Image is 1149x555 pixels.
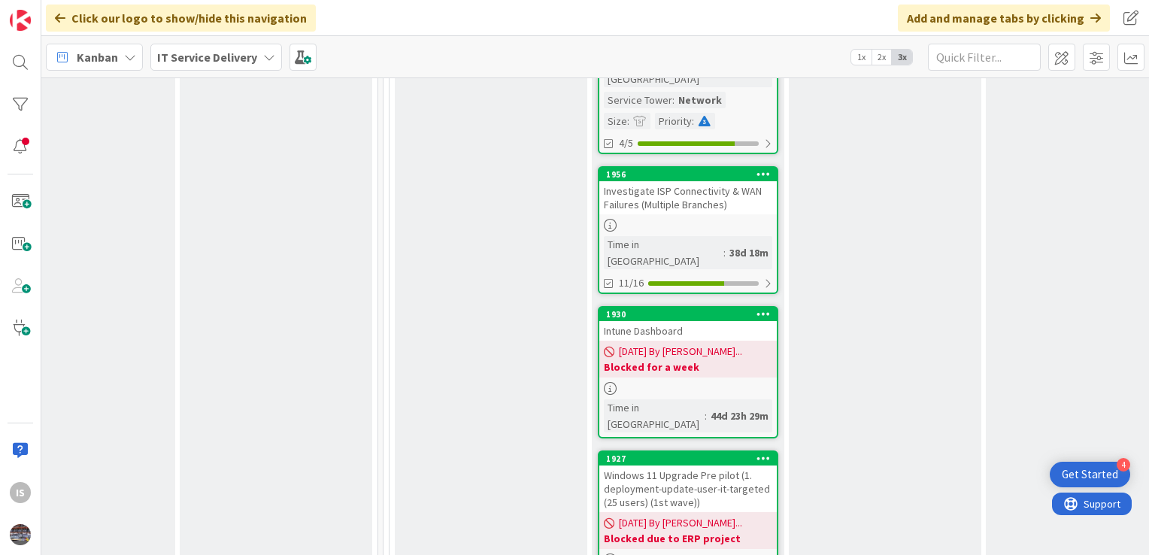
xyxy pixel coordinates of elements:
[77,48,118,66] span: Kanban
[604,236,723,269] div: Time in [GEOGRAPHIC_DATA]
[599,308,777,341] div: 1930Intune Dashboard
[10,482,31,503] div: Is
[10,10,31,31] img: Visit kanbanzone.com
[627,113,629,129] span: :
[707,408,772,424] div: 44d 23h 29m
[598,166,778,294] a: 1956Investigate ISP Connectivity & WAN Failures (Multiple Branches)Time in [GEOGRAPHIC_DATA]:38d ...
[599,466,777,512] div: Windows 11 Upgrade Pre pilot (1. deployment-update-user-it-targeted (25 users) (1st wave))
[604,92,672,108] div: Service Tower
[928,44,1041,71] input: Quick Filter...
[598,306,778,438] a: 1930Intune Dashboard[DATE] By [PERSON_NAME]...Blocked for a weekTime in [GEOGRAPHIC_DATA]:44d 23h...
[619,135,633,151] span: 4/5
[892,50,912,65] span: 3x
[46,5,316,32] div: Click our logo to show/hide this navigation
[599,452,777,466] div: 1927
[619,515,742,531] span: [DATE] By [PERSON_NAME]...
[672,92,675,108] span: :
[1050,462,1130,487] div: Open Get Started checklist, remaining modules: 4
[1117,458,1130,472] div: 4
[619,344,742,359] span: [DATE] By [PERSON_NAME]...
[599,181,777,214] div: Investigate ISP Connectivity & WAN Failures (Multiple Branches)
[32,2,68,20] span: Support
[599,168,777,181] div: 1956
[606,453,777,464] div: 1927
[604,359,772,375] b: Blocked for a week
[872,50,892,65] span: 2x
[723,244,726,261] span: :
[898,5,1110,32] div: Add and manage tabs by clicking
[705,408,707,424] span: :
[599,308,777,321] div: 1930
[604,399,705,432] div: Time in [GEOGRAPHIC_DATA]
[10,524,31,545] img: avatar
[675,92,726,108] div: Network
[599,168,777,214] div: 1956Investigate ISP Connectivity & WAN Failures (Multiple Branches)
[619,275,644,291] span: 11/16
[604,531,772,546] b: Blocked due to ERP project
[692,113,694,129] span: :
[851,50,872,65] span: 1x
[604,113,627,129] div: Size
[599,452,777,512] div: 1927Windows 11 Upgrade Pre pilot (1. deployment-update-user-it-targeted (25 users) (1st wave))
[606,169,777,180] div: 1956
[726,244,772,261] div: 38d 18m
[599,321,777,341] div: Intune Dashboard
[606,309,777,320] div: 1930
[655,113,692,129] div: Priority
[1062,467,1118,482] div: Get Started
[157,50,257,65] b: IT Service Delivery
